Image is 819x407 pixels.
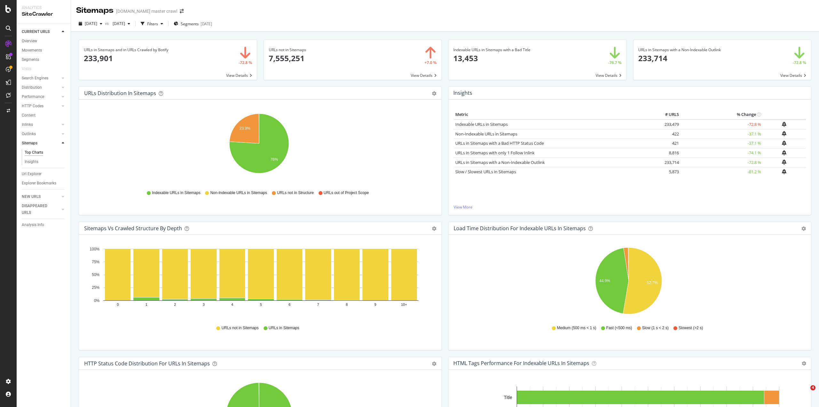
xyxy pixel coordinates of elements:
[642,325,669,331] span: Slow (1 s < 2 s)
[782,150,786,155] div: bell-plus
[22,121,60,128] a: Inlinks
[146,303,147,307] text: 1
[455,159,545,165] a: URLs in Sitemaps with a Non-Indexable Outlink
[346,303,348,307] text: 8
[599,279,610,283] text: 44.9%
[201,21,212,27] div: [DATE]
[455,121,508,127] a: Indexable URLs in Sitemaps
[25,159,38,165] div: Insights
[25,159,66,165] a: Insights
[22,171,66,177] a: Url Explorer
[22,94,44,100] div: Performance
[22,103,44,110] div: HTTP Codes
[181,21,199,27] span: Segments
[648,110,680,119] th: # URLS
[504,395,512,400] text: Title
[401,303,407,307] text: 10+
[22,38,66,45] a: Overview
[455,169,516,175] a: Slow / Slowest URLs in Sitemaps
[90,247,99,251] text: 100%
[680,110,763,119] th: % Change
[76,5,114,16] div: Sitemaps
[22,75,48,82] div: Search Engines
[557,325,596,331] span: Medium (500 ms < 1 s)
[203,303,205,307] text: 3
[454,245,804,319] svg: A chart.
[269,325,299,331] span: URLs in Sitemaps
[22,47,66,54] a: Movements
[782,159,786,165] div: bell-plus
[648,148,680,158] td: 8,816
[454,225,586,232] div: Load Time Distribution for Indexable URLs in Sitemaps
[648,119,680,129] td: 233,479
[152,190,200,196] span: Indexable URLs in Sitemaps
[76,19,105,29] button: [DATE]
[92,286,99,290] text: 25%
[22,203,54,216] div: DISAPPEARED URLS
[260,303,262,307] text: 5
[797,385,813,401] iframe: Intercom live chat
[648,139,680,148] td: 421
[648,167,680,177] td: 5,873
[117,303,119,307] text: 0
[680,158,763,167] td: -72.8 %
[782,141,786,146] div: bell-plus
[84,225,182,232] div: Sitemaps vs Crawled Structure by Depth
[116,8,177,14] div: [DOMAIN_NAME] master crawl
[22,180,66,187] a: Explorer Bookmarks
[22,180,56,187] div: Explorer Bookmarks
[138,19,166,29] button: Filters
[84,90,156,96] div: URLs Distribution in Sitemaps
[85,21,97,26] span: 2025 Sep. 29th
[606,325,632,331] span: Fast (<500 ms)
[782,131,786,136] div: bell-plus
[22,222,66,228] a: Analysis Info
[432,226,436,231] div: gear
[84,360,210,367] div: HTTP Status Code Distribution For URLs in Sitemaps
[680,167,763,177] td: -81.2 %
[22,5,66,11] div: Analytics
[22,66,38,72] a: Visits
[453,359,589,368] h4: HTML Tags Performance for Indexable URLs in Sitemaps
[171,19,215,29] button: Segments[DATE]
[454,110,648,119] th: Metric
[147,21,158,27] div: Filters
[455,150,535,156] a: URLs in Sitemaps with only 1 Follow Inlink
[84,245,434,319] svg: A chart.
[453,89,472,97] h4: Insights
[432,91,436,96] div: gear
[810,385,815,390] span: 4
[324,190,369,196] span: URLs out of Project Scope
[680,119,763,129] td: -72.8 %
[454,204,806,210] a: View More
[782,169,786,174] div: bell-plus
[110,19,133,29] button: [DATE]
[22,66,31,72] div: Visits
[22,140,37,147] div: Sitemaps
[680,129,763,139] td: -37.1 %
[648,158,680,167] td: 233,714
[680,139,763,148] td: -37.1 %
[455,131,517,137] a: Non-Indexable URLs in Sitemaps
[22,131,36,137] div: Outlinks
[22,47,42,54] div: Movements
[647,281,658,285] text: 52.7%
[22,38,37,45] div: Overview
[679,325,703,331] span: Slowest (>2 s)
[22,140,60,147] a: Sitemaps
[455,140,544,146] a: URLs in Sitemaps with a Bad HTTP Status Code
[432,362,436,366] div: gear
[289,303,290,307] text: 6
[22,171,42,177] div: Url Explorer
[374,303,376,307] text: 9
[84,110,434,184] svg: A chart.
[22,131,60,137] a: Outlinks
[22,193,41,200] div: NEW URLS
[22,203,60,216] a: DISAPPEARED URLS
[270,157,278,162] text: 76%
[105,20,110,26] span: vs
[22,222,44,228] div: Analysis Info
[25,149,66,156] a: Top Charts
